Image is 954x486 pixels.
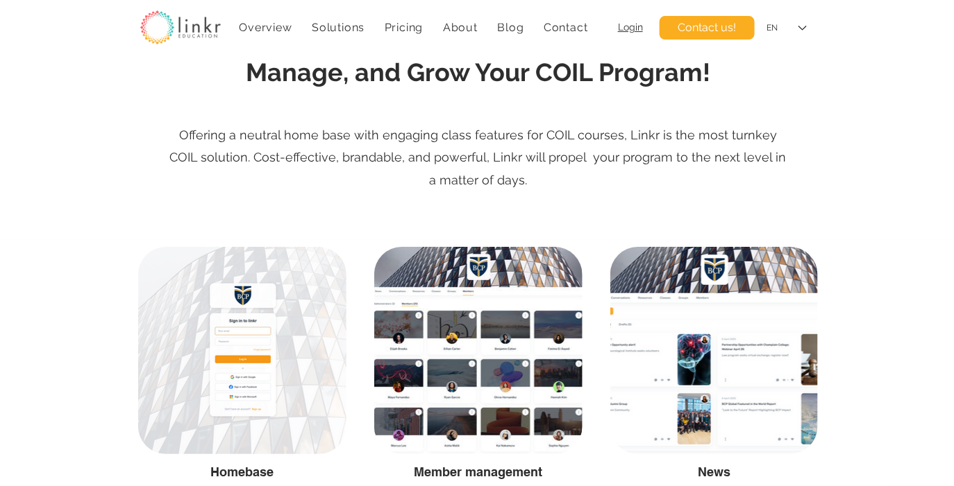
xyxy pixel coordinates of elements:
[544,21,588,34] span: Contact
[232,14,299,41] a: Overview
[312,21,365,34] span: Solutions
[170,128,787,187] span: Offering a neutral home base with engaging class features for COIL courses, Linkr is the most tur...
[537,14,595,41] a: Contact
[385,21,424,34] span: Pricing
[678,20,737,35] span: Contact us!
[140,10,221,44] img: linkr_logo_transparentbg.png
[211,465,274,479] span: Homebase
[378,14,430,41] a: Pricing
[767,22,778,34] div: EN
[660,16,755,40] a: Contact us!
[443,21,478,34] span: About
[618,21,643,33] a: Login
[757,12,817,44] div: Language Selector: English
[415,465,543,479] span: Member management
[698,465,730,479] span: News
[232,14,595,41] nav: Site
[305,14,372,41] div: Solutions
[490,14,531,41] a: Blog
[239,21,292,34] span: Overview
[436,14,485,41] div: About
[497,21,524,34] span: Blog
